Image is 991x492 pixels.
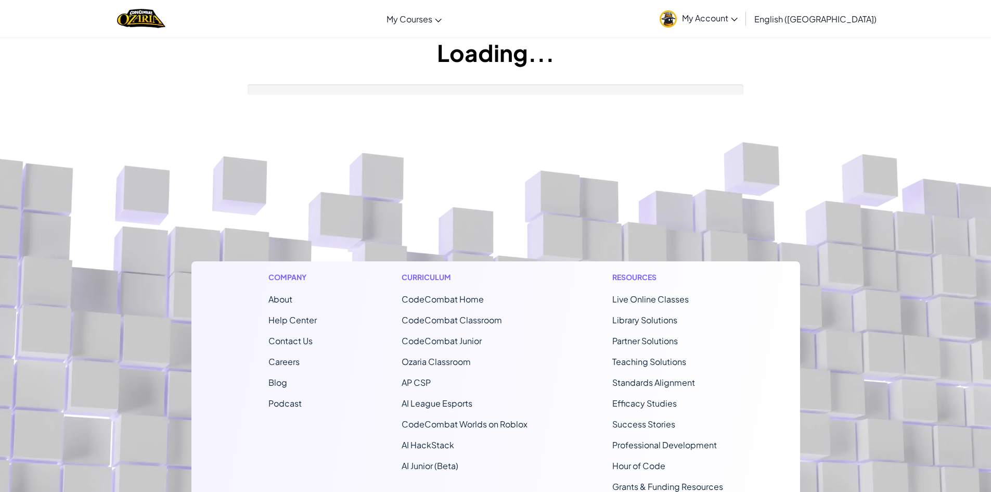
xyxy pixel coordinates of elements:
[612,356,686,367] a: Teaching Solutions
[268,294,292,305] a: About
[612,460,665,471] a: Hour of Code
[268,377,287,388] a: Blog
[402,377,431,388] a: AP CSP
[612,398,677,409] a: Efficacy Studies
[402,314,502,325] a: CodeCombat Classroom
[612,294,689,305] a: Live Online Classes
[402,356,471,367] a: Ozaria Classroom
[612,377,695,388] a: Standards Alignment
[654,2,743,35] a: My Account
[268,314,317,325] a: Help Center
[612,314,677,325] a: Library Solutions
[402,460,458,471] a: AI Junior (Beta)
[682,12,738,23] span: My Account
[268,335,313,346] span: Contact Us
[387,14,432,24] span: My Courses
[402,335,482,346] a: CodeCombat Junior
[268,272,317,283] h1: Company
[268,356,300,367] a: Careers
[402,419,527,430] a: CodeCombat Worlds on Roblox
[402,398,472,409] a: AI League Esports
[117,8,165,29] img: Home
[660,10,677,28] img: avatar
[402,439,454,450] a: AI HackStack
[749,5,882,33] a: English ([GEOGRAPHIC_DATA])
[612,335,678,346] a: Partner Solutions
[612,272,723,283] h1: Resources
[612,439,717,450] a: Professional Development
[612,419,675,430] a: Success Stories
[754,14,877,24] span: English ([GEOGRAPHIC_DATA])
[402,272,527,283] h1: Curriculum
[612,481,723,492] a: Grants & Funding Resources
[117,8,165,29] a: Ozaria by CodeCombat logo
[402,294,484,305] span: CodeCombat Home
[268,398,302,409] a: Podcast
[381,5,447,33] a: My Courses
